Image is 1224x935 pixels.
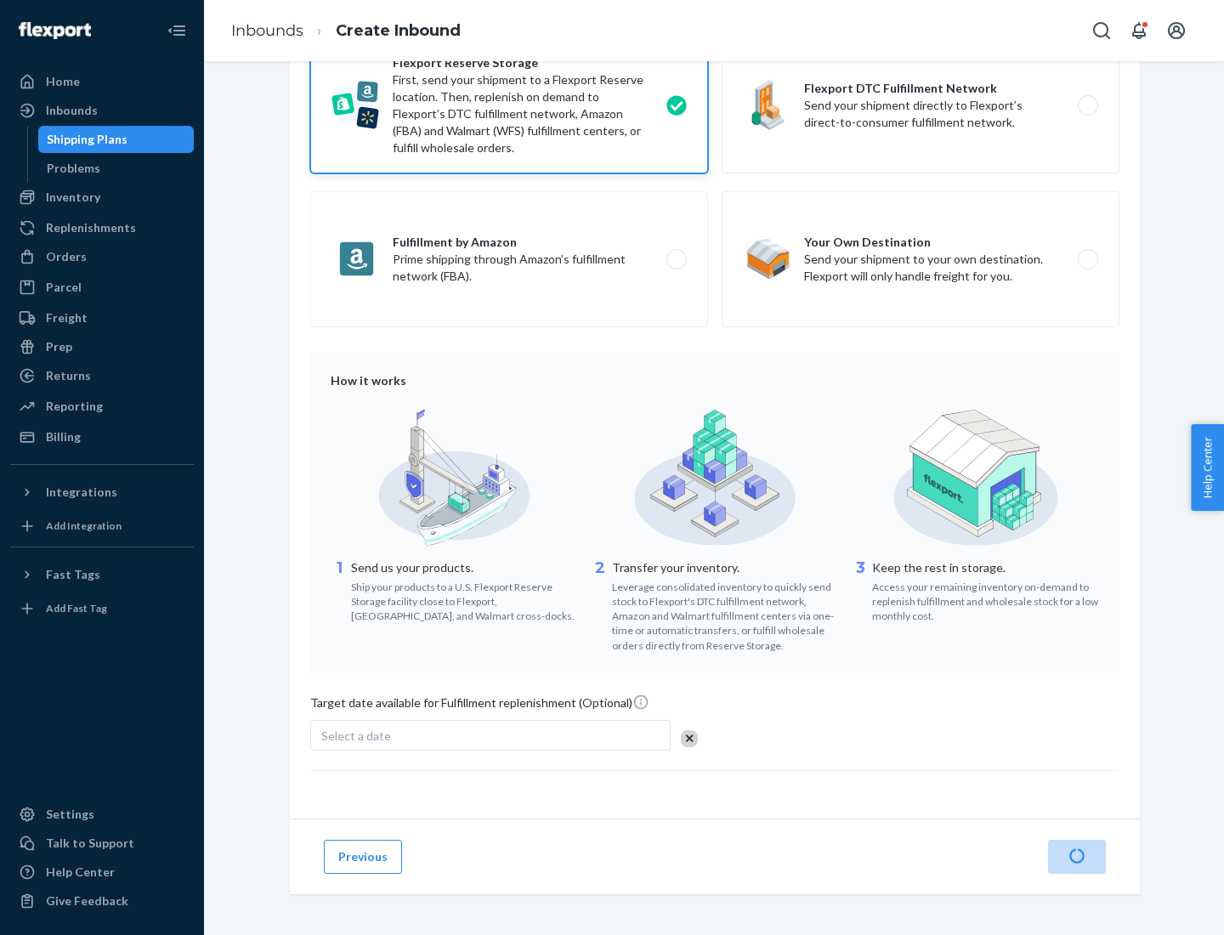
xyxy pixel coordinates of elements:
[324,840,402,874] button: Previous
[331,558,348,623] div: 1
[872,559,1099,576] p: Keep the rest in storage.
[10,858,194,886] a: Help Center
[351,559,578,576] p: Send us your products.
[46,864,115,881] div: Help Center
[46,309,88,326] div: Freight
[10,513,194,540] a: Add Integration
[10,393,194,420] a: Reporting
[1122,14,1156,48] button: Open notifications
[46,484,117,501] div: Integrations
[46,248,87,265] div: Orders
[46,338,72,355] div: Prep
[1191,424,1224,511] button: Help Center
[10,184,194,211] a: Inventory
[321,728,391,743] span: Select a date
[10,830,194,857] a: Talk to Support
[10,214,194,241] a: Replenishments
[46,367,91,384] div: Returns
[46,279,82,296] div: Parcel
[612,576,839,653] div: Leverage consolidated inventory to quickly send stock to Flexport's DTC fulfillment network, Amaz...
[46,73,80,90] div: Home
[46,806,94,823] div: Settings
[10,68,194,95] a: Home
[46,102,98,119] div: Inbounds
[10,561,194,588] button: Fast Tags
[10,304,194,331] a: Freight
[46,189,100,206] div: Inventory
[160,14,194,48] button: Close Navigation
[331,372,1099,389] div: How it works
[10,97,194,124] a: Inbounds
[38,155,195,182] a: Problems
[592,558,609,653] div: 2
[351,576,578,623] div: Ship your products to a U.S. Flexport Reserve Storage facility close to Flexport, [GEOGRAPHIC_DAT...
[46,518,122,533] div: Add Integration
[46,219,136,236] div: Replenishments
[218,6,474,56] ol: breadcrumbs
[336,21,461,40] a: Create Inbound
[46,835,134,852] div: Talk to Support
[10,362,194,389] a: Returns
[10,479,194,506] button: Integrations
[10,887,194,915] button: Give Feedback
[10,274,194,301] a: Parcel
[46,398,103,415] div: Reporting
[612,559,839,576] p: Transfer your inventory.
[10,595,194,622] a: Add Fast Tag
[19,22,91,39] img: Flexport logo
[231,21,303,40] a: Inbounds
[38,126,195,153] a: Shipping Plans
[10,243,194,270] a: Orders
[310,694,649,718] span: Target date available for Fulfillment replenishment (Optional)
[46,892,128,909] div: Give Feedback
[10,333,194,360] a: Prep
[10,423,194,450] a: Billing
[46,601,107,615] div: Add Fast Tag
[1159,14,1193,48] button: Open account menu
[47,160,100,177] div: Problems
[10,801,194,828] a: Settings
[46,428,81,445] div: Billing
[852,558,869,623] div: 3
[1048,840,1106,874] button: Next
[47,131,127,148] div: Shipping Plans
[872,576,1099,623] div: Access your remaining inventory on-demand to replenish fulfillment and wholesale stock for a low ...
[46,566,100,583] div: Fast Tags
[1085,14,1119,48] button: Open Search Box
